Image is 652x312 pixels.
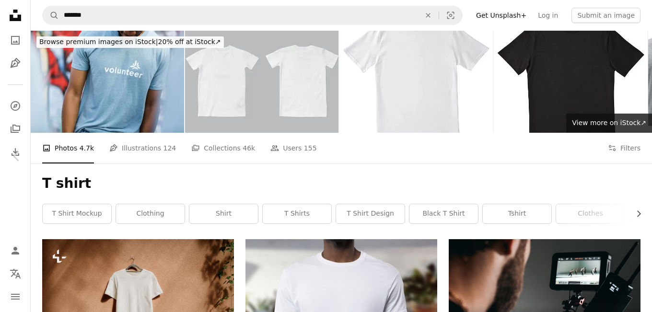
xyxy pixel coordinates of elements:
[409,204,478,223] a: black t shirt
[31,31,184,133] img: Volunteer wearing a light blue t-shirt with logo
[189,204,258,223] a: shirt
[470,8,532,23] a: Get Unsplash+
[270,133,316,163] a: Users 155
[6,31,25,50] a: Photos
[566,114,652,133] a: View more on iStock↗
[243,143,255,153] span: 46k
[494,31,647,133] img: Blank Black T-Shirt Front with Clipping Path.
[418,6,439,24] button: Clear
[163,143,176,153] span: 124
[618,110,652,202] a: Next
[109,133,176,163] a: Illustrations 124
[6,96,25,116] a: Explore
[630,204,640,223] button: scroll list to the right
[31,31,230,54] a: Browse premium images on iStock|20% off at iStock↗
[42,175,640,192] h1: T shirt
[6,54,25,73] a: Illustrations
[43,6,59,24] button: Search Unsplash
[571,8,640,23] button: Submit an image
[572,119,646,127] span: View more on iStock ↗
[304,143,317,153] span: 155
[556,204,625,223] a: clothes
[42,299,234,307] a: A white t - shirt hanging on a wall next to a plant
[483,204,551,223] a: tshirt
[263,204,331,223] a: t shirts
[336,204,405,223] a: t shirt design
[42,6,463,25] form: Find visuals sitewide
[6,287,25,306] button: Menu
[39,38,221,46] span: 20% off at iStock ↗
[532,8,564,23] a: Log in
[339,31,493,133] img: Blank White T-Shirt Front with Clipping Path.
[185,31,338,133] img: Blank white t shirt front and back mockup, plain cotton t shirt mock up template for design, bran...
[39,38,158,46] span: Browse premium images on iStock |
[191,133,255,163] a: Collections 46k
[608,133,640,163] button: Filters
[6,241,25,260] a: Log in / Sign up
[116,204,185,223] a: clothing
[43,204,111,223] a: t shirt mockup
[439,6,462,24] button: Visual search
[6,264,25,283] button: Language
